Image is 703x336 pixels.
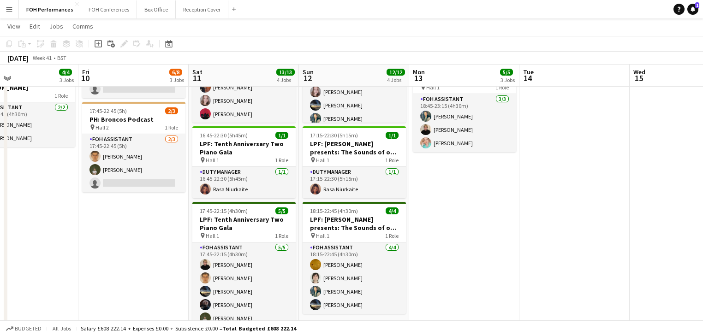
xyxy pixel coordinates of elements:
[5,324,43,334] button: Budgeted
[7,53,29,63] div: [DATE]
[57,54,66,61] div: BST
[695,2,699,8] span: 1
[51,325,73,332] span: All jobs
[81,0,137,18] button: FOH Conferences
[69,20,97,32] a: Comms
[687,4,698,15] a: 1
[4,20,24,32] a: View
[72,22,93,30] span: Comms
[49,22,63,30] span: Jobs
[46,20,67,32] a: Jobs
[30,54,54,61] span: Week 41
[222,325,296,332] span: Total Budgeted £608 222.14
[7,22,20,30] span: View
[81,325,296,332] div: Salary £608 222.14 + Expenses £0.00 + Subsistence £0.00 =
[19,0,81,18] button: FOH Performances
[137,0,176,18] button: Box Office
[176,0,228,18] button: Reception Cover
[26,20,44,32] a: Edit
[30,22,40,30] span: Edit
[15,325,42,332] span: Budgeted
